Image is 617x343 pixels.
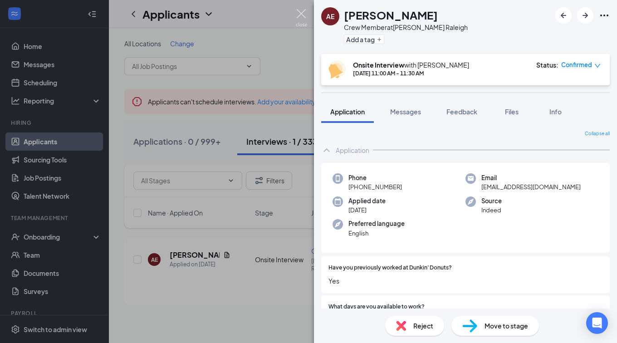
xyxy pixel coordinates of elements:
span: Confirmed [561,60,592,69]
span: Source [481,196,502,206]
h1: [PERSON_NAME] [344,7,438,23]
button: ArrowLeftNew [555,7,572,24]
svg: ArrowRight [580,10,591,21]
div: Crew Member at [PERSON_NAME] Raleigh [344,23,468,32]
span: down [594,63,601,69]
span: Applied date [348,196,386,206]
div: with [PERSON_NAME] [353,60,469,69]
span: Indeed [481,206,502,215]
span: Info [549,108,562,116]
span: English [348,229,405,238]
span: Have you previously worked at Dunkin' Donuts? [328,264,452,272]
div: Application [336,146,369,155]
div: [DATE] 11:00 AM - 11:30 AM [353,69,469,77]
span: Feedback [446,108,477,116]
span: [PHONE_NUMBER] [348,182,402,191]
div: Open Intercom Messenger [586,312,608,334]
svg: Ellipses [599,10,610,21]
div: AE [326,12,334,21]
div: Status : [536,60,558,69]
span: Application [330,108,365,116]
button: PlusAdd a tag [344,34,384,44]
svg: Plus [377,37,382,42]
span: [DATE] [348,206,386,215]
span: Move to stage [485,321,528,331]
span: Collapse all [585,130,610,137]
span: Phone [348,173,402,182]
span: Email [481,173,581,182]
b: Onsite Interview [353,61,404,69]
button: ArrowRight [577,7,593,24]
span: What days are you available to work? [328,303,425,311]
span: [EMAIL_ADDRESS][DOMAIN_NAME] [481,182,581,191]
span: Messages [390,108,421,116]
svg: ChevronUp [321,145,332,156]
span: Files [505,108,519,116]
span: Preferred language [348,219,405,228]
span: Reject [413,321,433,331]
span: Yes [328,276,602,286]
svg: ArrowLeftNew [558,10,569,21]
